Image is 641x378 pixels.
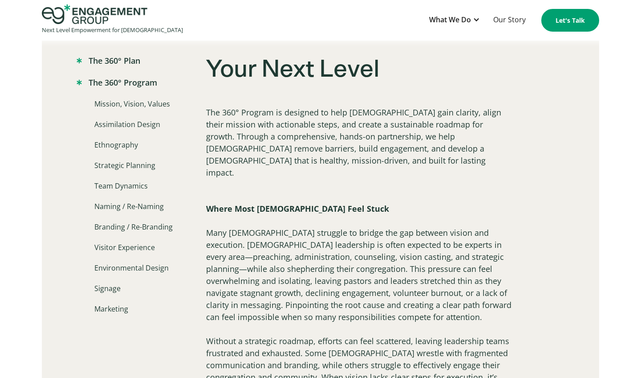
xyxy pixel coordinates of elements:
[195,36,239,46] span: Organization
[77,77,157,89] a: The 360° Program
[77,160,155,171] a: Strategic Planning
[425,9,484,31] div: What We Do
[77,222,173,232] a: Branding / Re-Branding
[206,55,513,84] h3: Your Next Level
[77,55,140,67] a: The 360° Plan
[429,14,471,26] div: What We Do
[206,203,389,214] strong: Where Most [DEMOGRAPHIC_DATA] Feel Stuck
[42,4,183,36] a: home
[77,99,170,109] a: Mission, Vision, Values
[42,4,147,24] img: Engagement Group Logo Icon
[77,119,160,130] a: Assimilation Design
[77,201,164,212] a: Naming / Re-Naming
[77,263,169,273] a: Environmental Design
[77,283,121,294] a: Signage
[489,9,530,31] a: Our Story
[77,181,148,191] a: Team Dynamics
[42,24,183,36] div: Next Level Empowerment for [DEMOGRAPHIC_DATA]
[77,242,155,253] a: Visitor Experience
[541,9,599,32] a: Let's Talk
[77,304,128,314] a: Marketing
[77,140,138,150] a: Ethnography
